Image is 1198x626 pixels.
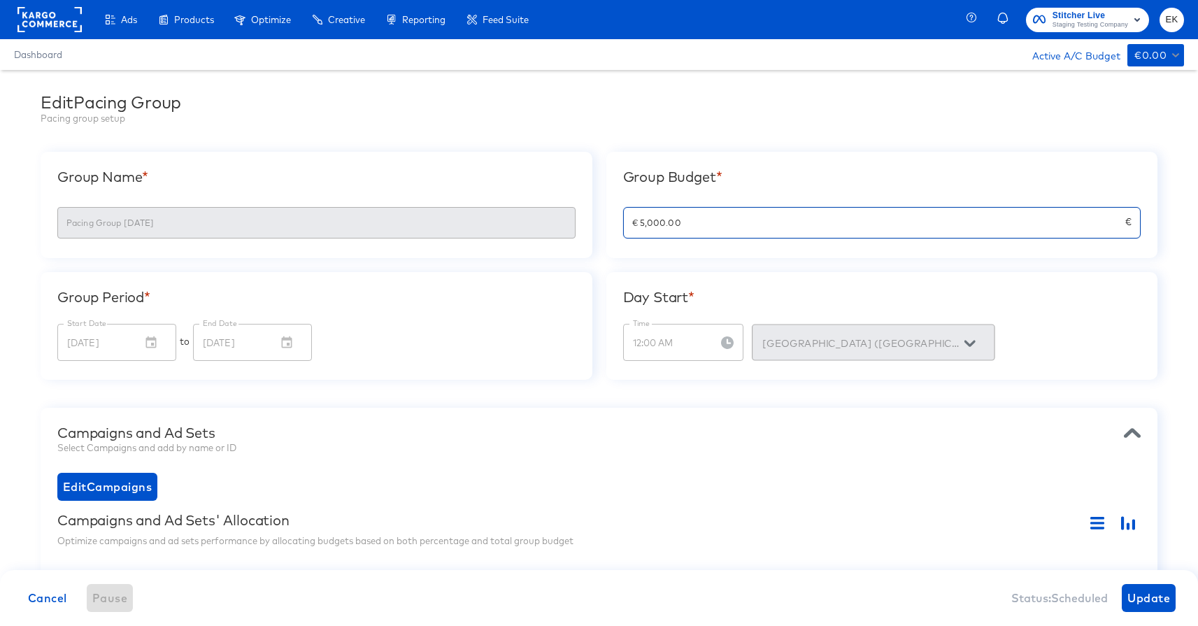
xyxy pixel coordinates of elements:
[978,566,1141,601] div: Percentage of Group Budget
[1134,47,1167,64] div: €0.00
[57,425,1141,441] div: Campaigns and Ad Sets
[1127,588,1170,608] span: Update
[328,14,365,25] span: Creative
[41,92,1157,112] div: Edit Pacing Group
[1011,591,1108,605] div: Status: Scheduled
[1165,12,1178,28] span: EK
[1053,8,1128,23] span: Stitcher Live
[57,534,1141,548] div: Optimize campaigns and ad sets performance by allocating budgets based on both percentage and tot...
[624,202,1125,232] input: Enter Group Budget
[1127,44,1184,66] button: €0.00
[108,566,715,601] div: Toggle SortBy
[1122,584,1176,612] button: Update
[715,566,817,601] div: Toggle SortBy
[121,14,137,25] span: Ads
[483,14,529,25] span: Feed Suite
[623,169,1141,185] div: Group Budget
[14,49,62,60] a: Dashboard
[1160,8,1184,32] button: EK
[715,566,817,601] div: Budget Type
[1026,8,1149,32] button: Stitcher LiveStaging Testing Company
[63,477,152,497] span: Edit Campaigns
[108,566,715,601] div: Campaigns and Ad Sets
[174,14,214,25] span: Products
[251,14,291,25] span: Optimize
[623,207,1141,239] div: €
[817,566,979,601] div: Amount of Group Budget
[57,473,157,501] button: EditCampaigns
[402,14,445,25] span: Reporting
[1053,20,1128,31] span: Staging Testing Company
[57,169,576,185] div: Group Name
[28,588,67,608] span: Cancel
[41,112,1157,125] div: Pacing group setup
[1018,44,1120,65] div: Active A/C Budget
[57,441,1141,455] div: Select Campaigns and add by name or ID
[57,289,576,306] div: Group Period
[180,324,190,359] div: to
[57,512,290,534] div: Campaigns and Ad Sets' Allocation
[623,289,1141,306] div: Day Start
[22,584,73,612] button: Cancel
